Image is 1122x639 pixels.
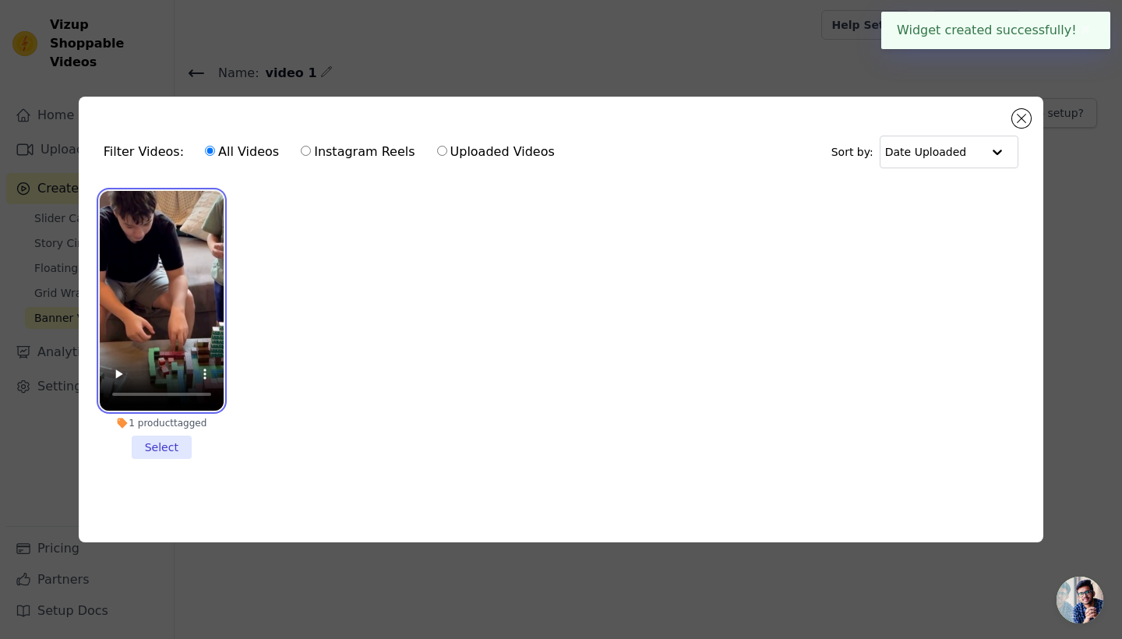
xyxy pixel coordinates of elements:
label: Uploaded Videos [436,142,556,162]
label: Instagram Reels [300,142,415,162]
div: Sort by: [831,136,1019,168]
div: Filter Videos: [104,134,563,170]
button: Close [1077,21,1095,40]
div: Widget created successfully! [881,12,1110,49]
div: Aprire la chat [1057,577,1103,623]
div: 1 product tagged [100,417,224,429]
button: Close modal [1012,109,1031,128]
label: All Videos [204,142,280,162]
